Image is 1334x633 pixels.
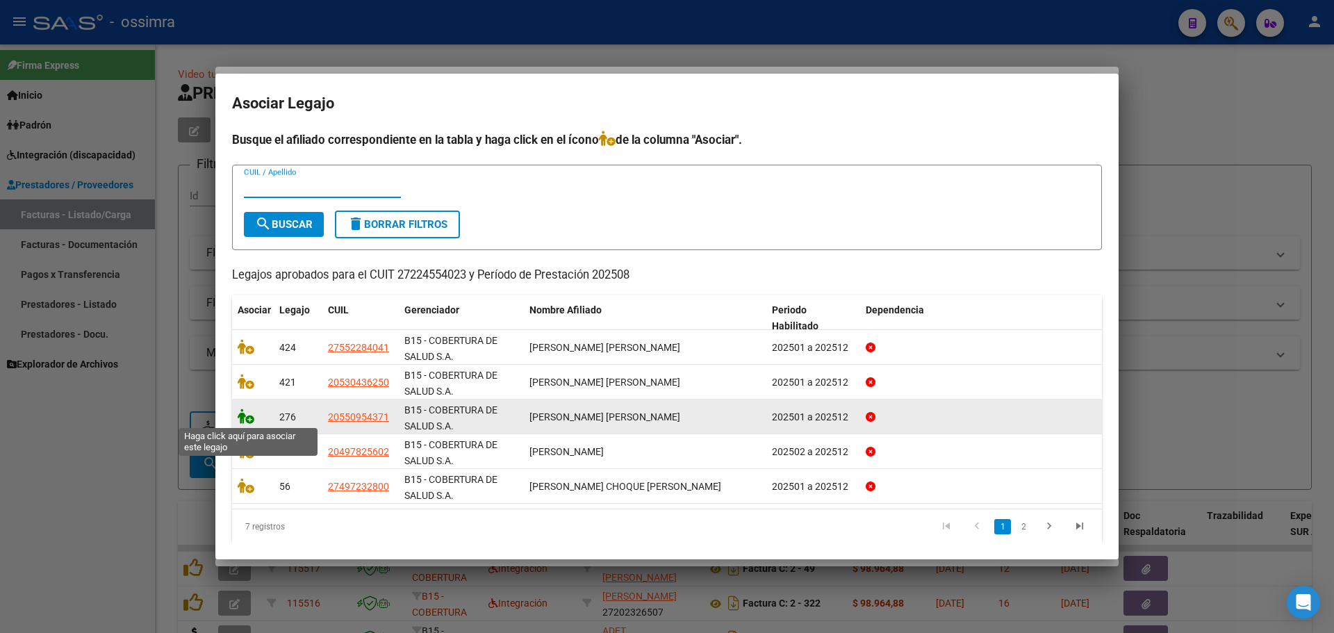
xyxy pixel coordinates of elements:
span: 276 [279,411,296,422]
a: go to next page [1036,519,1062,534]
span: B15 - COBERTURA DE SALUD S.A. [404,439,497,466]
span: Buscar [255,218,313,231]
span: Borrar Filtros [347,218,447,231]
div: 7 registros [232,509,404,544]
a: 1 [994,519,1011,534]
datatable-header-cell: Gerenciador [399,295,524,341]
span: 421 [279,377,296,388]
span: Dependencia [866,304,924,315]
span: Periodo Habilitado [772,304,818,331]
h4: Busque el afiliado correspondiente en la tabla y haga click en el ícono de la columna "Asociar". [232,131,1102,149]
span: B15 - COBERTURA DE SALUD S.A. [404,474,497,501]
span: 27552284041 [328,342,389,353]
span: 27497232800 [328,481,389,492]
span: 20497825602 [328,446,389,457]
span: Legajo [279,304,310,315]
li: page 2 [1013,515,1034,539]
span: 56 [279,481,290,492]
div: 202501 a 202512 [772,340,855,356]
span: 20550954371 [328,411,389,422]
span: Nombre Afiliado [529,304,602,315]
span: Gerenciador [404,304,459,315]
span: 20530436250 [328,377,389,388]
span: CUIL [328,304,349,315]
h2: Asociar Legajo [232,90,1102,117]
div: Open Intercom Messenger [1287,586,1320,619]
div: 202501 a 202512 [772,375,855,391]
button: Buscar [244,212,324,237]
a: go to previous page [964,519,990,534]
a: go to first page [933,519,960,534]
span: B15 - COBERTURA DE SALUD S.A. [404,370,497,397]
a: go to last page [1067,519,1093,534]
span: 424 [279,342,296,353]
span: OCCHIPINTI FRANCK ARELY VALENTINA [529,342,680,353]
datatable-header-cell: Nombre Afiliado [524,295,766,341]
span: B15 - COBERTURA DE SALUD S.A. [404,335,497,362]
mat-icon: search [255,215,272,232]
span: B15 - COBERTURA DE SALUD S.A. [404,404,497,431]
button: Borrar Filtros [335,211,460,238]
mat-icon: delete [347,215,364,232]
datatable-header-cell: Periodo Habilitado [766,295,860,341]
li: page 1 [992,515,1013,539]
span: MENDEZ CLAUDIO NICOLAS [529,446,604,457]
p: Legajos aprobados para el CUIT 27224554023 y Período de Prestación 202508 [232,267,1102,284]
datatable-header-cell: CUIL [322,295,399,341]
span: EGÜEZ CHOQUE BAUTISTA YOEL [529,377,680,388]
span: EGÜEZ CHOQUE ZOE AYLEN [529,481,721,492]
a: 2 [1015,519,1032,534]
div: 202501 a 202512 [772,479,855,495]
datatable-header-cell: Legajo [274,295,322,341]
datatable-header-cell: Asociar [232,295,274,341]
div: 202501 a 202512 [772,409,855,425]
datatable-header-cell: Dependencia [860,295,1103,341]
div: 202502 a 202512 [772,444,855,460]
span: 198 [279,446,296,457]
span: Asociar [238,304,271,315]
span: VACAZUR MENDEZ ESTEBAN LUCAS [529,411,680,422]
